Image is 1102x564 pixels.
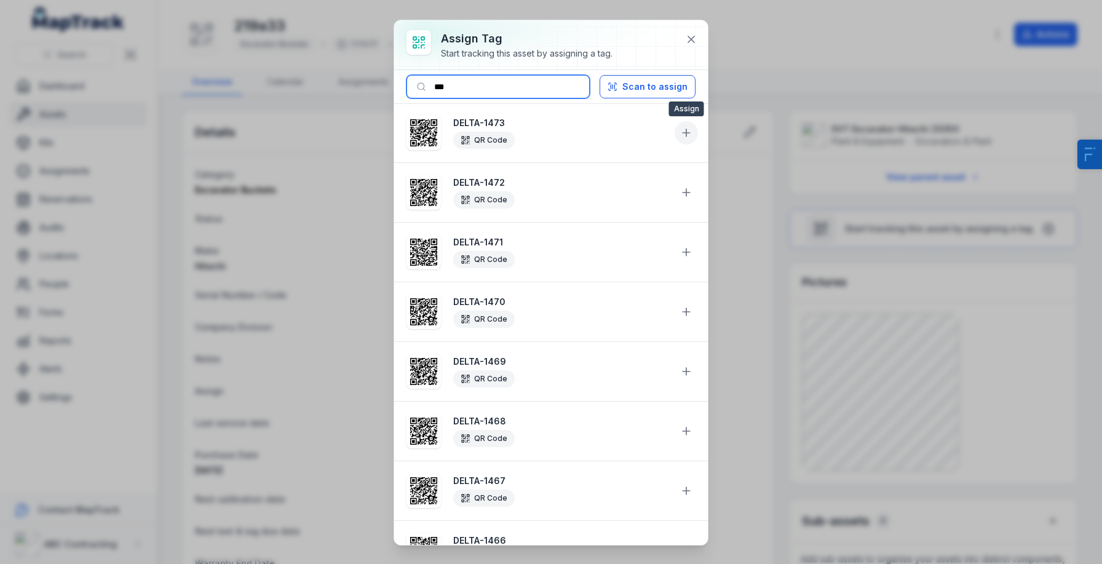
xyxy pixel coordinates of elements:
[453,355,670,368] strong: DELTA-1469
[453,534,670,547] strong: DELTA-1466
[453,490,515,507] div: QR Code
[453,430,515,447] div: QR Code
[669,101,704,116] span: Assign
[453,296,670,308] strong: DELTA-1470
[453,132,515,149] div: QR Code
[441,47,612,60] div: Start tracking this asset by assigning a tag.
[453,236,670,248] strong: DELTA-1471
[453,117,670,129] strong: DELTA-1473
[453,370,515,387] div: QR Code
[453,415,670,427] strong: DELTA-1468
[453,177,670,189] strong: DELTA-1472
[453,475,670,487] strong: DELTA-1467
[453,311,515,328] div: QR Code
[441,30,612,47] h3: Assign tag
[600,75,696,98] button: Scan to assign
[453,191,515,209] div: QR Code
[453,251,515,268] div: QR Code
